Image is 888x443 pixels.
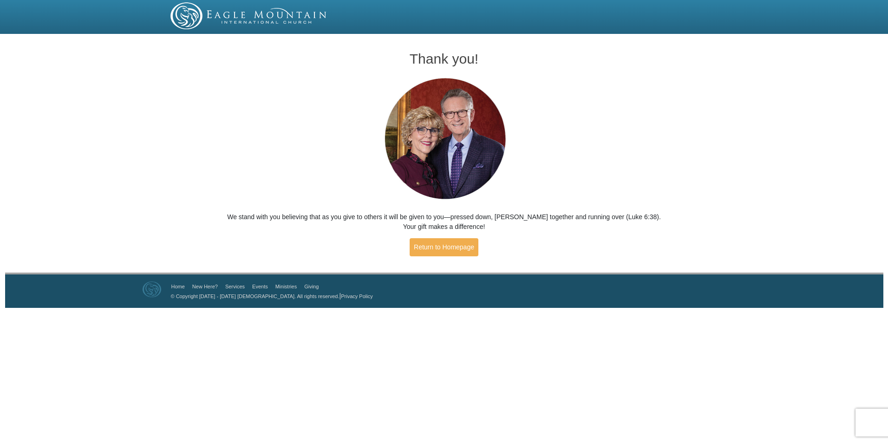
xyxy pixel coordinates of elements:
[304,284,319,289] a: Giving
[143,281,161,297] img: Eagle Mountain International Church
[410,238,478,256] a: Return to Homepage
[225,284,245,289] a: Services
[171,284,185,289] a: Home
[227,51,661,66] h1: Thank you!
[192,284,218,289] a: New Here?
[275,284,297,289] a: Ministries
[168,291,373,301] p: |
[252,284,268,289] a: Events
[171,293,340,299] a: © Copyright [DATE] - [DATE] [DEMOGRAPHIC_DATA]. All rights reserved.
[170,2,327,29] img: EMIC
[227,212,661,232] p: We stand with you believing that as you give to others it will be given to you—pressed down, [PER...
[376,75,513,203] img: Pastors George and Terri Pearsons
[341,293,372,299] a: Privacy Policy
